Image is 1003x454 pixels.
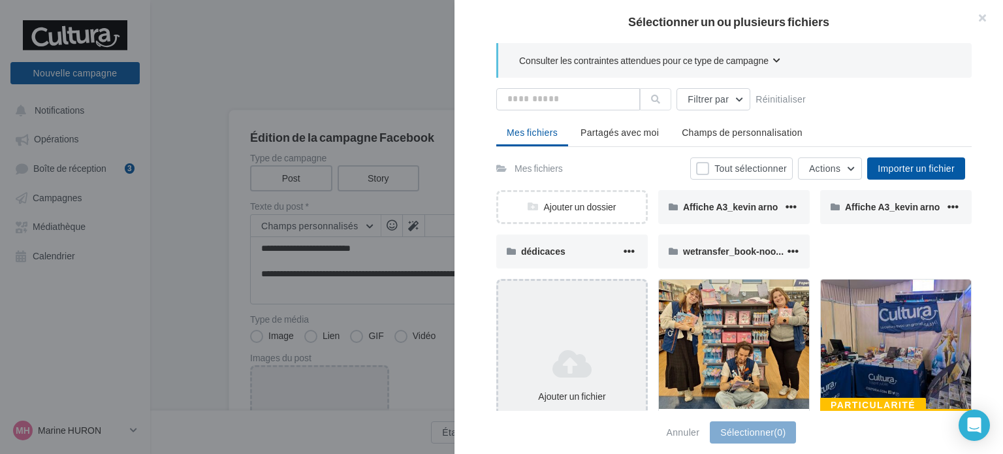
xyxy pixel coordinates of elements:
span: dédicaces [521,246,565,257]
div: Open Intercom Messenger [959,410,990,441]
div: Ajouter un dossier [498,201,646,214]
span: Affiche A3_kevin arno [845,201,940,212]
button: Annuler [661,425,705,440]
button: Importer un fichier [867,157,965,180]
h2: Sélectionner un ou plusieurs fichiers [475,16,982,27]
button: Filtrer par [677,88,750,110]
span: Affiche A3_kevin arno [683,201,778,212]
span: Champs de personnalisation [682,127,803,138]
span: Mes fichiers [507,127,558,138]
button: Actions [798,157,862,180]
div: Ajouter un fichier [503,390,641,403]
span: Actions [809,163,840,174]
span: Consulter les contraintes attendues pour ce type de campagne [519,54,769,67]
button: Sélectionner(0) [710,421,796,444]
span: wetransfer_book-nook_2025-08-13_1259 [683,246,858,257]
span: Importer un fichier [878,163,955,174]
span: (0) [774,427,786,438]
div: Particularité [820,398,926,412]
span: Partagés avec moi [581,127,659,138]
button: Consulter les contraintes attendues pour ce type de campagne [519,54,780,70]
button: Réinitialiser [750,91,811,107]
button: Tout sélectionner [690,157,793,180]
div: Mes fichiers [515,162,563,175]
